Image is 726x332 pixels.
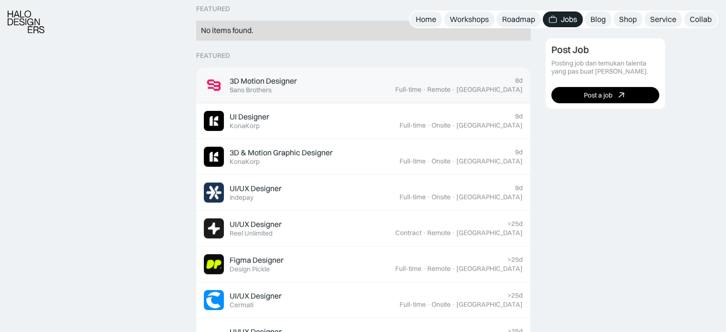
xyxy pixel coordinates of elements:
[431,193,451,201] div: Onsite
[400,121,426,129] div: Full-time
[584,91,612,99] div: Post a job
[196,67,530,103] a: Job Image3D Motion DesignerSans Brothers8dFull-time·Remote·[GEOGRAPHIC_DATA]
[196,175,530,211] a: Job ImageUI/UX DesignerIndepay9dFull-time·Onsite·[GEOGRAPHIC_DATA]
[543,11,583,27] a: Jobs
[452,121,455,129] div: ·
[196,5,230,13] div: Featured
[427,121,431,129] div: ·
[427,300,431,309] div: ·
[515,184,523,192] div: 9d
[690,14,712,24] div: Collab
[590,14,606,24] div: Blog
[427,229,451,237] div: Remote
[431,157,451,165] div: Onsite
[230,148,333,158] div: 3D & Motion Graphic Designer
[452,229,455,237] div: ·
[204,290,224,310] img: Job Image
[456,300,523,309] div: [GEOGRAPHIC_DATA]
[230,291,282,301] div: UI/UX Designer
[400,300,426,309] div: Full-time
[422,265,426,273] div: ·
[204,182,224,203] img: Job Image
[452,157,455,165] div: ·
[561,14,577,24] div: Jobs
[444,11,495,27] a: Workshops
[515,76,523,85] div: 8d
[196,103,530,139] a: Job ImageUI DesignerKonaKorp9dFull-time·Onsite·[GEOGRAPHIC_DATA]
[196,211,530,246] a: Job ImageUI/UX DesignerReel Unlimited>25dContract·Remote·[GEOGRAPHIC_DATA]
[427,86,451,94] div: Remote
[230,112,269,122] div: UI Designer
[515,112,523,120] div: 9d
[230,229,273,237] div: Reel Unlimited
[456,86,523,94] div: [GEOGRAPHIC_DATA]
[427,157,431,165] div: ·
[196,52,230,60] div: Featured
[230,255,284,265] div: Figma Designer
[427,265,451,273] div: Remote
[196,139,530,175] a: Job Image3D & Motion Graphic DesignerKonaKorp9dFull-time·Onsite·[GEOGRAPHIC_DATA]
[230,76,297,86] div: 3D Motion Designer
[230,86,272,94] div: Sans Brothers
[230,158,260,166] div: KonaKorp
[650,14,676,24] div: Service
[613,11,642,27] a: Shop
[456,265,523,273] div: [GEOGRAPHIC_DATA]
[456,157,523,165] div: [GEOGRAPHIC_DATA]
[230,193,253,202] div: Indepay
[204,111,224,131] img: Job Image
[230,183,282,193] div: UI/UX Designer
[410,11,442,27] a: Home
[456,229,523,237] div: [GEOGRAPHIC_DATA]
[585,11,611,27] a: Blog
[496,11,541,27] a: Roadmap
[431,121,451,129] div: Onsite
[452,86,455,94] div: ·
[452,300,455,309] div: ·
[422,86,426,94] div: ·
[551,44,589,55] div: Post Job
[204,147,224,167] img: Job Image
[395,86,421,94] div: Full-time
[400,157,426,165] div: Full-time
[507,220,523,228] div: >25d
[450,14,489,24] div: Workshops
[422,229,426,237] div: ·
[684,11,717,27] a: Collab
[201,25,526,35] div: No items found.
[456,121,523,129] div: [GEOGRAPHIC_DATA]
[456,193,523,201] div: [GEOGRAPHIC_DATA]
[431,300,451,309] div: Onsite
[427,193,431,201] div: ·
[452,193,455,201] div: ·
[395,229,421,237] div: Contract
[507,291,523,300] div: >25d
[416,14,436,24] div: Home
[452,265,455,273] div: ·
[230,122,260,130] div: KonaKorp
[204,254,224,274] img: Job Image
[230,265,270,273] div: Design Pickle
[196,282,530,318] a: Job ImageUI/UX DesignerCermati>25dFull-time·Onsite·[GEOGRAPHIC_DATA]
[515,148,523,156] div: 9d
[395,265,421,273] div: Full-time
[230,219,282,229] div: UI/UX Designer
[204,218,224,238] img: Job Image
[196,246,530,282] a: Job ImageFigma DesignerDesign Pickle>25dFull-time·Remote·[GEOGRAPHIC_DATA]
[644,11,682,27] a: Service
[619,14,637,24] div: Shop
[502,14,535,24] div: Roadmap
[507,256,523,264] div: >25d
[400,193,426,201] div: Full-time
[551,87,659,103] a: Post a job
[551,59,659,75] div: Posting job dan temukan talenta yang pas buat [PERSON_NAME].
[204,75,224,95] img: Job Image
[230,301,253,309] div: Cermati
